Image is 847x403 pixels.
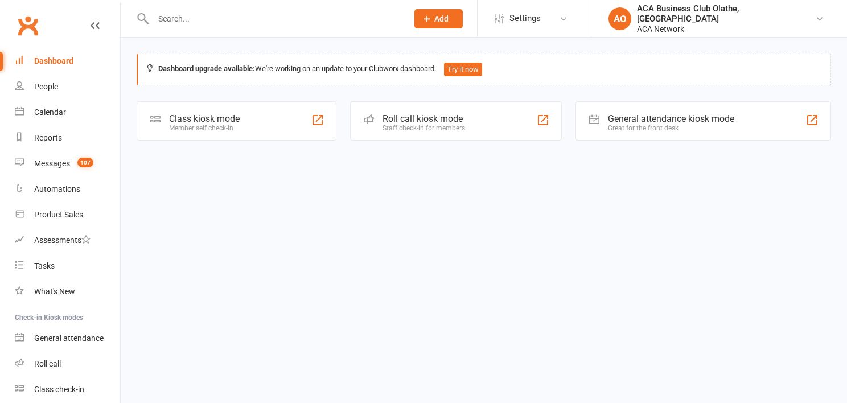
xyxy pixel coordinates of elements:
[15,377,120,402] a: Class kiosk mode
[434,14,449,23] span: Add
[15,228,120,253] a: Assessments
[34,82,58,91] div: People
[34,261,55,270] div: Tasks
[15,351,120,377] a: Roll call
[34,236,91,245] div: Assessments
[34,359,61,368] div: Roll call
[15,100,120,125] a: Calendar
[169,113,240,124] div: Class kiosk mode
[383,113,465,124] div: Roll call kiosk mode
[34,210,83,219] div: Product Sales
[169,124,240,132] div: Member self check-in
[77,158,93,167] span: 107
[637,24,815,34] div: ACA Network
[15,74,120,100] a: People
[34,287,75,296] div: What's New
[608,7,631,30] div: AO
[608,113,734,124] div: General attendance kiosk mode
[509,6,541,31] span: Settings
[34,184,80,194] div: Automations
[34,56,73,65] div: Dashboard
[15,279,120,305] a: What's New
[637,3,815,24] div: ACA Business Club Olathe, [GEOGRAPHIC_DATA]
[14,11,42,40] a: Clubworx
[137,54,831,85] div: We're working on an update to your Clubworx dashboard.
[414,9,463,28] button: Add
[15,48,120,74] a: Dashboard
[34,133,62,142] div: Reports
[444,63,482,76] button: Try it now
[608,124,734,132] div: Great for the front desk
[15,125,120,151] a: Reports
[34,334,104,343] div: General attendance
[34,159,70,168] div: Messages
[15,326,120,351] a: General attendance kiosk mode
[15,253,120,279] a: Tasks
[15,176,120,202] a: Automations
[34,385,84,394] div: Class check-in
[15,202,120,228] a: Product Sales
[150,11,400,27] input: Search...
[15,151,120,176] a: Messages 107
[383,124,465,132] div: Staff check-in for members
[34,108,66,117] div: Calendar
[158,64,255,73] strong: Dashboard upgrade available:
